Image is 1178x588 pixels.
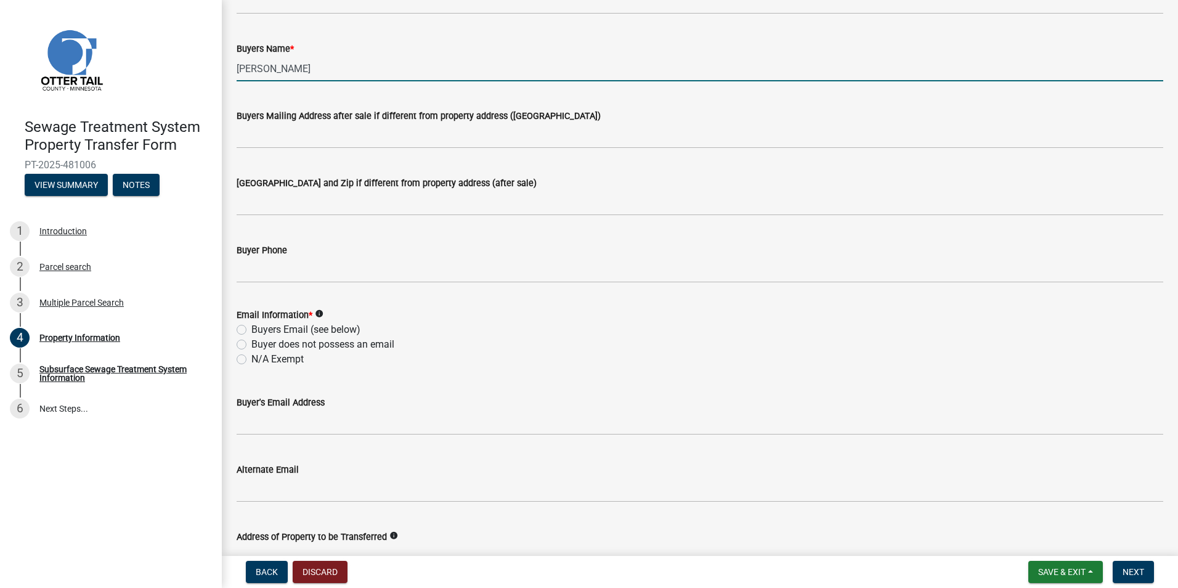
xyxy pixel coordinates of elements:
span: PT-2025-481006 [25,159,197,171]
wm-modal-confirm: Notes [113,181,160,190]
button: Discard [293,561,347,583]
label: Address of Property to be Transferred [237,533,387,542]
div: Subsurface Sewage Treatment System Information [39,365,202,382]
i: info [389,531,398,540]
img: Otter Tail County, Minnesota [25,13,117,105]
label: Alternate Email [237,466,299,475]
div: Parcel search [39,263,91,271]
div: 1 [10,221,30,241]
div: Multiple Parcel Search [39,298,124,307]
div: Property Information [39,333,120,342]
label: Buyer does not possess an email [251,337,394,352]
wm-modal-confirm: Summary [25,181,108,190]
label: Email Information [237,311,312,320]
span: Next [1123,567,1144,577]
button: Back [246,561,288,583]
i: info [315,309,323,318]
span: Back [256,567,278,577]
button: Save & Exit [1028,561,1103,583]
div: 2 [10,257,30,277]
button: Next [1113,561,1154,583]
label: Buyers Mailing Address after sale if different from property address ([GEOGRAPHIC_DATA]) [237,112,601,121]
label: Buyers Email (see below) [251,322,360,337]
div: 6 [10,399,30,419]
label: Buyers Name [237,45,294,54]
label: Buyer Phone [237,247,287,255]
button: Notes [113,174,160,196]
label: N/A Exempt [251,352,304,367]
h4: Sewage Treatment System Property Transfer Form [25,118,212,154]
span: Save & Exit [1038,567,1086,577]
div: 5 [10,364,30,383]
label: [GEOGRAPHIC_DATA] and Zip if different from property address (after sale) [237,179,537,188]
div: 3 [10,293,30,312]
button: View Summary [25,174,108,196]
label: Buyer's Email Address [237,399,325,407]
div: Introduction [39,227,87,235]
div: 4 [10,328,30,348]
